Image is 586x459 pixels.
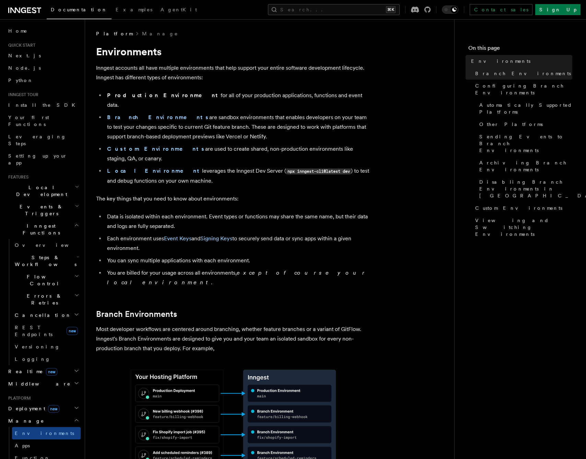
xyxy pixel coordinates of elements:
[468,44,572,55] h4: On this page
[12,292,74,306] span: Errors & Retries
[268,4,400,15] button: Search...⌘K
[15,356,50,362] span: Logging
[5,150,81,169] a: Setting up your app
[8,102,79,108] span: Install the SDK
[200,235,232,242] a: Signing Keys
[116,7,152,12] span: Examples
[471,58,530,65] span: Environments
[47,2,112,19] a: Documentation
[12,321,81,341] a: REST Endpointsnew
[286,169,351,174] code: npx inngest-cli@latest dev
[15,431,74,436] span: Environments
[8,27,27,34] span: Home
[12,290,81,309] button: Errors & Retries
[12,239,81,251] a: Overview
[107,269,367,286] em: except of course your local environment
[5,380,71,387] span: Middleware
[12,309,81,321] button: Cancellation
[5,181,81,200] button: Local Development
[107,92,221,99] strong: Production Environment
[5,43,35,48] span: Quick start
[12,273,74,287] span: Flow Control
[15,344,60,349] span: Versioning
[5,203,75,217] span: Events & Triggers
[46,368,57,376] span: new
[479,159,572,173] span: Archiving Branch Environments
[105,144,371,163] li: are used to create shared, non-production environments like staging, QA, or canary.
[5,49,81,62] a: Next.js
[96,63,371,82] p: Inngest accounts all have multiple environments that help support your entire software developmen...
[8,153,67,165] span: Setting up your app
[442,5,458,14] button: Toggle dark mode
[8,65,41,71] span: Node.js
[5,417,44,424] span: Manage
[12,439,81,452] a: Apps
[5,92,38,97] span: Inngest tour
[386,6,396,13] kbd: ⌘K
[12,427,81,439] a: Environments
[5,130,81,150] a: Leveraging Steps
[5,220,81,239] button: Inngest Functions
[475,217,572,238] span: Viewing and Switching Environments
[5,378,81,390] button: Middleware
[477,99,572,118] a: Automatically Supported Platforms
[105,91,371,110] li: for all of your production applications, functions and event data.
[12,254,77,268] span: Steps & Workflows
[479,133,572,154] span: Sending Events to Branch Environments
[12,251,81,271] button: Steps & Workflows
[477,118,572,130] a: Other Platforms
[105,212,371,231] li: Data is isolated within each environment. Event types or functions may share the same name, but t...
[96,194,371,204] p: The key things that you need to know about environments:
[5,222,74,236] span: Inngest Functions
[5,395,31,401] span: Platform
[477,157,572,176] a: Archiving Branch Environments
[67,327,78,335] span: new
[5,25,81,37] a: Home
[470,4,532,15] a: Contact sales
[142,30,178,37] a: Manage
[156,2,201,19] a: AgentKit
[12,353,81,365] a: Logging
[8,78,33,83] span: Python
[5,368,57,375] span: Realtime
[12,341,81,353] a: Versioning
[8,115,49,127] span: Your first Functions
[477,176,572,202] a: Disabling Branch Environments in [GEOGRAPHIC_DATA]
[5,111,81,130] a: Your first Functions
[107,168,202,174] a: Local Environment
[5,200,81,220] button: Events & Triggers
[96,45,371,58] h1: Environments
[12,271,81,290] button: Flow Control
[51,7,107,12] span: Documentation
[107,146,205,152] a: Custom Environments
[5,365,81,378] button: Realtimenew
[15,443,30,448] span: Apps
[105,234,371,253] li: Each environment uses and to securely send data or sync apps within a given environment.
[105,166,371,186] li: leverages the Inngest Dev Server ( ) to test and debug functions on your own machine.
[479,121,543,128] span: Other Platforms
[477,130,572,157] a: Sending Events to Branch Environments
[5,239,81,365] div: Inngest Functions
[535,4,581,15] a: Sign Up
[5,74,81,87] a: Python
[12,312,71,319] span: Cancellation
[5,174,28,180] span: Features
[479,102,572,115] span: Automatically Supported Platforms
[48,405,59,413] span: new
[472,80,572,99] a: Configuring Branch Environments
[475,82,572,96] span: Configuring Branch Environments
[472,202,572,214] a: Custom Environments
[8,53,41,58] span: Next.js
[5,415,81,427] button: Manage
[105,113,371,141] li: are sandbox environments that enables developers on your team to test your changes specific to cu...
[107,114,209,121] a: Branch Environments
[5,184,75,198] span: Local Development
[96,30,132,37] span: Platform
[5,99,81,111] a: Install the SDK
[15,242,85,248] span: Overview
[96,309,177,319] a: Branch Environments
[161,7,197,12] span: AgentKit
[475,70,571,77] span: Branch Environments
